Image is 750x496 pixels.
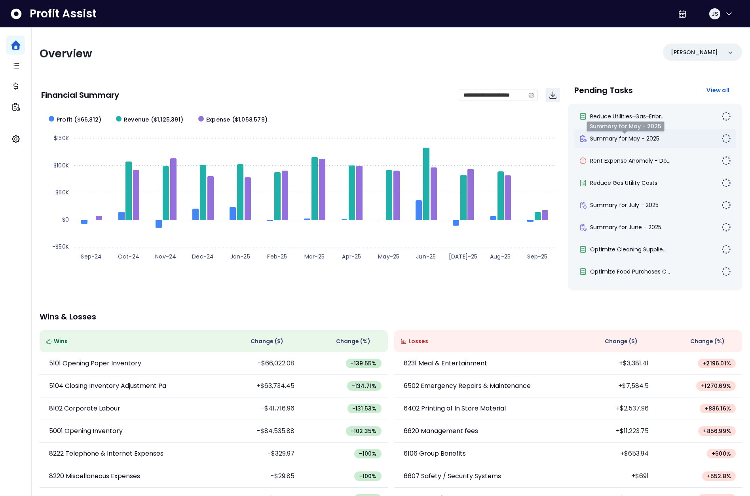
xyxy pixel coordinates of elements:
span: Summary for July - 2025 [590,201,659,209]
span: + 600 % [712,450,731,458]
p: Financial Summary [41,91,119,99]
p: 5104 Closing Inventory Adjustment Pa [49,381,166,391]
span: Change (%) [336,337,370,346]
text: Jun-25 [416,253,436,260]
text: Sep-25 [527,253,547,260]
span: Profit ($66,812) [57,116,101,124]
text: Mar-25 [304,253,325,260]
span: Losses [408,337,428,346]
span: + 2196.01 % [703,359,731,367]
p: 6502 Emergency Repairs & Maintenance [404,381,531,391]
img: todo [722,267,731,276]
p: 6106 Group Benefits [404,449,466,458]
span: + 856.99 % [703,427,731,435]
span: -100 % [359,450,376,458]
td: -$41,716.96 [214,397,301,420]
span: Overview [40,46,92,61]
td: +$653.94 [568,443,655,465]
img: todo [722,245,731,254]
img: todo [722,134,731,143]
span: Rent Expense Anomaly - Do... [590,157,670,165]
span: Optimize Cleaning Supplie... [590,245,666,253]
span: -102.35 % [351,427,377,435]
p: Wins & Losses [40,313,742,321]
p: 6607 Safety / Security Systems [404,471,501,481]
img: todo [722,200,731,210]
text: Apr-25 [342,253,361,260]
img: todo [722,222,731,232]
p: 6620 Management fees [404,426,478,436]
button: View all [700,83,736,97]
span: Profit Assist [30,7,97,21]
p: 8231 Meal & Entertainment [404,359,487,368]
text: -$50K [52,243,69,251]
text: $100K [53,162,69,169]
p: 8102 Corporate Labour [49,404,120,413]
p: Pending Tasks [574,86,633,94]
span: -100 % [359,472,376,480]
span: + 1270.69 % [701,382,731,390]
img: todo [722,178,731,188]
span: + 886.16 % [704,405,731,412]
span: JS [712,10,718,18]
text: $50K [55,188,69,196]
text: Aug-25 [490,253,511,260]
span: Reduce Gas Utility Costs [590,179,657,187]
p: 5101 Opening Paper Inventory [49,359,141,368]
span: -134.71 % [352,382,377,390]
text: Sep-24 [81,253,102,260]
p: 5001 Opening Inventory [49,426,123,436]
td: +$11,223.75 [568,420,655,443]
span: + 552.8 % [707,472,731,480]
span: Revenue ($1,125,391) [124,116,183,124]
img: todo [722,112,731,121]
td: -$329.97 [214,443,301,465]
text: Oct-24 [118,253,139,260]
button: Download [546,88,560,102]
p: 6402 Printing of In Store Material [404,404,506,413]
td: +$2,537.96 [568,397,655,420]
span: -139.55 % [351,359,377,367]
text: $0 [62,216,69,224]
td: -$29.85 [214,465,301,488]
span: Change ( $ ) [605,337,638,346]
td: +$63,734.45 [214,375,301,397]
text: Dec-24 [192,253,214,260]
td: +$3,381.41 [568,352,655,375]
span: Expense ($1,058,579) [206,116,268,124]
p: 8222 Telephone & Internet Expenses [49,449,163,458]
text: [DATE]-25 [449,253,478,260]
text: Feb-25 [267,253,287,260]
td: -$84,535.88 [214,420,301,443]
text: Nov-24 [155,253,176,260]
span: Wins [54,337,68,346]
td: -$66,022.08 [214,352,301,375]
span: View all [706,86,729,94]
span: Reduce Utilities-Gas-Enbr... [590,112,665,120]
span: Summary for June - 2025 [590,223,661,231]
p: [PERSON_NAME] [671,48,718,57]
span: Optimize Food Purchases C... [590,268,670,276]
text: $150K [54,134,69,142]
p: 8220 Miscellaneous Expenses [49,471,140,481]
span: -131.53 % [352,405,377,412]
td: +$7,584.5 [568,375,655,397]
td: +$691 [568,465,655,488]
span: Change (%) [690,337,725,346]
span: Summary for May - 2025 [590,135,659,143]
text: Jan-25 [230,253,250,260]
text: May-25 [378,253,399,260]
span: Change ( $ ) [251,337,283,346]
svg: calendar [528,92,534,98]
img: todo [722,156,731,165]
